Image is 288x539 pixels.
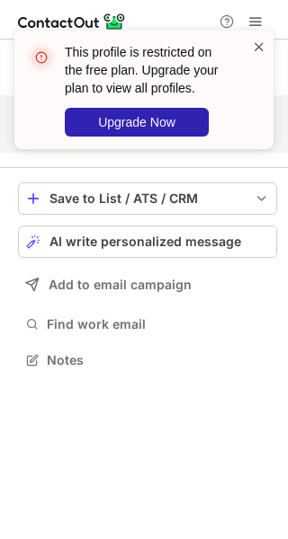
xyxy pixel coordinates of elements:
span: Add to email campaign [49,278,192,292]
img: error [27,43,56,72]
span: Notes [47,352,270,368]
button: Upgrade Now [65,108,209,137]
button: save-profile-one-click [18,182,277,215]
button: Add to email campaign [18,269,277,301]
img: ContactOut v5.3.10 [18,11,126,32]
span: Find work email [47,316,270,332]
button: Find work email [18,312,277,337]
div: Save to List / ATS / CRM [49,191,246,206]
header: This profile is restricted on the free plan. Upgrade your plan to view all profiles. [65,43,230,97]
span: AI write personalized message [49,234,241,249]
button: Notes [18,348,277,373]
span: Upgrade Now [98,115,175,129]
button: AI write personalized message [18,225,277,258]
